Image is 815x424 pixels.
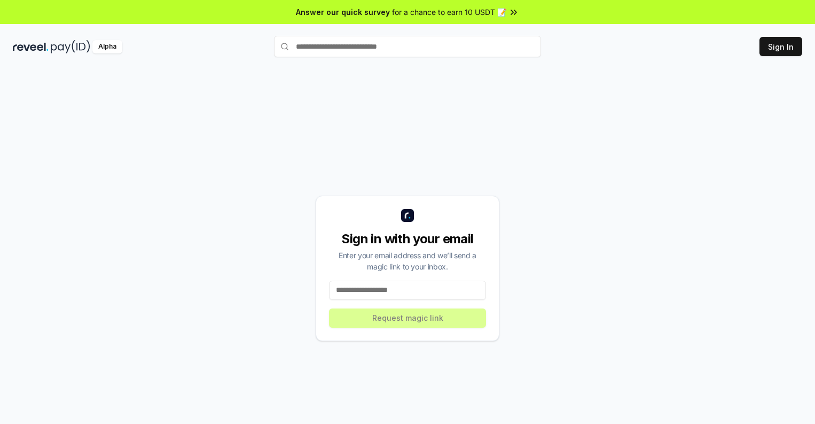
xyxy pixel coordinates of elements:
[401,209,414,222] img: logo_small
[51,40,90,53] img: pay_id
[329,230,486,248] div: Sign in with your email
[392,6,506,18] span: for a chance to earn 10 USDT 📝
[296,6,390,18] span: Answer our quick survey
[329,250,486,272] div: Enter your email address and we’ll send a magic link to your inbox.
[759,37,802,56] button: Sign In
[92,40,122,53] div: Alpha
[13,40,49,53] img: reveel_dark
